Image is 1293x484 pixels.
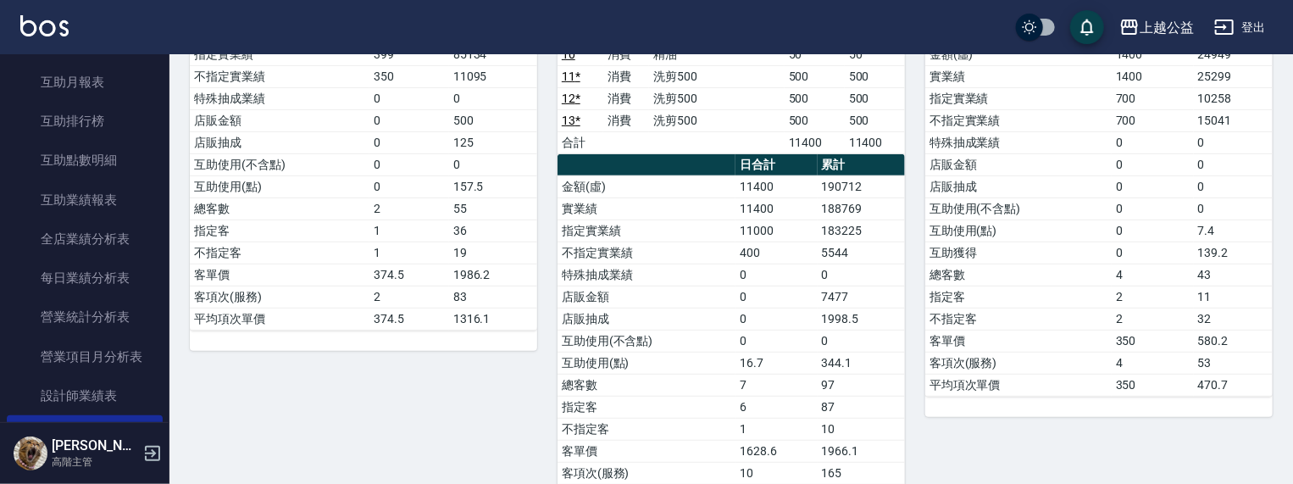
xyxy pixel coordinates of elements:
[369,220,449,242] td: 1
[1194,153,1273,175] td: 0
[1070,10,1104,44] button: save
[818,374,905,396] td: 97
[1194,242,1273,264] td: 139.2
[7,298,163,337] a: 營業統計分析表
[735,374,817,396] td: 7
[1194,374,1273,396] td: 470.7
[735,352,817,374] td: 16.7
[925,87,1112,109] td: 指定實業績
[52,437,138,454] h5: [PERSON_NAME]
[190,153,369,175] td: 互助使用(不含點)
[845,65,905,87] td: 500
[190,43,369,65] td: 指定實業績
[1194,264,1273,286] td: 43
[925,175,1112,197] td: 店販抽成
[1112,330,1194,352] td: 350
[1112,352,1194,374] td: 4
[818,154,905,176] th: 累計
[845,131,905,153] td: 11400
[845,109,905,131] td: 500
[818,352,905,374] td: 344.1
[558,175,736,197] td: 金額(虛)
[369,264,449,286] td: 374.5
[649,87,784,109] td: 洗剪500
[735,242,817,264] td: 400
[1112,308,1194,330] td: 2
[925,197,1112,220] td: 互助使用(不含點)
[1112,286,1194,308] td: 2
[190,87,369,109] td: 特殊抽成業績
[1112,131,1194,153] td: 0
[1113,10,1201,45] button: 上越公益
[1112,264,1194,286] td: 4
[735,154,817,176] th: 日合計
[818,264,905,286] td: 0
[818,418,905,440] td: 10
[1194,220,1273,242] td: 7.4
[845,87,905,109] td: 500
[925,242,1112,264] td: 互助獲得
[1112,87,1194,109] td: 700
[190,65,369,87] td: 不指定實業績
[558,440,736,462] td: 客單價
[1194,131,1273,153] td: 0
[785,43,845,65] td: 50
[449,43,537,65] td: 85134
[735,462,817,484] td: 10
[190,286,369,308] td: 客項次(服務)
[449,308,537,330] td: 1316.1
[735,440,817,462] td: 1628.6
[818,308,905,330] td: 1998.5
[818,440,905,462] td: 1966.1
[449,286,537,308] td: 83
[649,109,784,131] td: 洗剪500
[603,43,649,65] td: 消費
[449,264,537,286] td: 1986.2
[818,220,905,242] td: 183225
[845,43,905,65] td: 50
[190,264,369,286] td: 客單價
[1194,197,1273,220] td: 0
[1140,17,1194,38] div: 上越公益
[190,197,369,220] td: 總客數
[818,286,905,308] td: 7477
[925,153,1112,175] td: 店販金額
[562,47,575,61] a: 10
[7,63,163,102] a: 互助月報表
[14,437,47,470] img: Person
[558,352,736,374] td: 互助使用(點)
[1194,330,1273,352] td: 580.2
[925,131,1112,153] td: 特殊抽成業績
[449,242,537,264] td: 19
[925,22,1273,397] table: a dense table
[190,175,369,197] td: 互助使用(點)
[7,141,163,180] a: 互助點數明細
[1112,175,1194,197] td: 0
[735,418,817,440] td: 1
[558,197,736,220] td: 實業績
[925,109,1112,131] td: 不指定實業績
[52,454,138,470] p: 高階主管
[818,396,905,418] td: 87
[925,374,1112,396] td: 平均項次單價
[818,330,905,352] td: 0
[735,220,817,242] td: 11000
[925,43,1112,65] td: 金額(虛)
[190,220,369,242] td: 指定客
[1112,220,1194,242] td: 0
[735,175,817,197] td: 11400
[190,308,369,330] td: 平均項次單價
[558,286,736,308] td: 店販金額
[7,415,163,454] a: 設計師日報表
[7,337,163,376] a: 營業項目月分析表
[603,65,649,87] td: 消費
[1112,109,1194,131] td: 700
[735,308,817,330] td: 0
[1112,43,1194,65] td: 1400
[603,109,649,131] td: 消費
[7,102,163,141] a: 互助排行榜
[369,65,449,87] td: 350
[1194,352,1273,374] td: 53
[818,197,905,220] td: 188769
[1112,153,1194,175] td: 0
